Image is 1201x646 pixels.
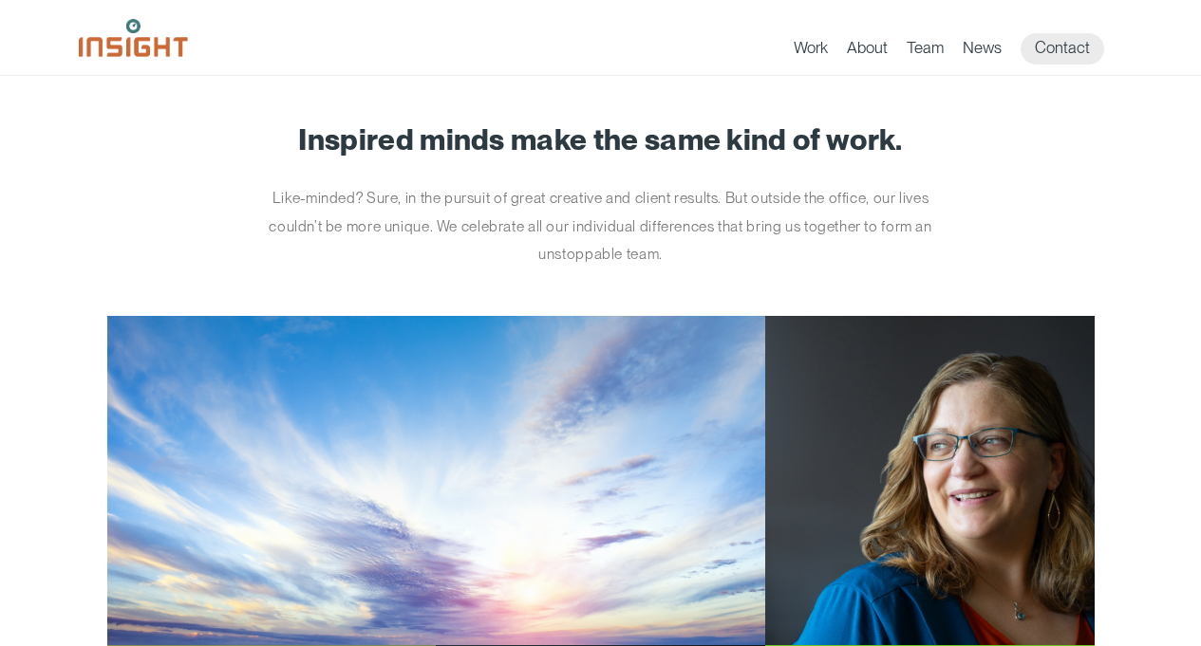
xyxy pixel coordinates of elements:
nav: primary navigation menu [794,33,1123,65]
h1: Inspired minds make the same kind of work. [107,123,1095,156]
p: Like-minded? Sure, in the pursuit of great creative and client results. But outside the office, o... [245,184,957,268]
img: Jill Smith [765,316,1095,645]
a: Work [794,38,828,65]
a: Contact [1021,33,1104,65]
img: Insight Marketing Design [79,19,188,57]
a: Jill Smith [107,316,1095,645]
a: About [847,38,888,65]
a: Team [907,38,944,65]
a: News [963,38,1002,65]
